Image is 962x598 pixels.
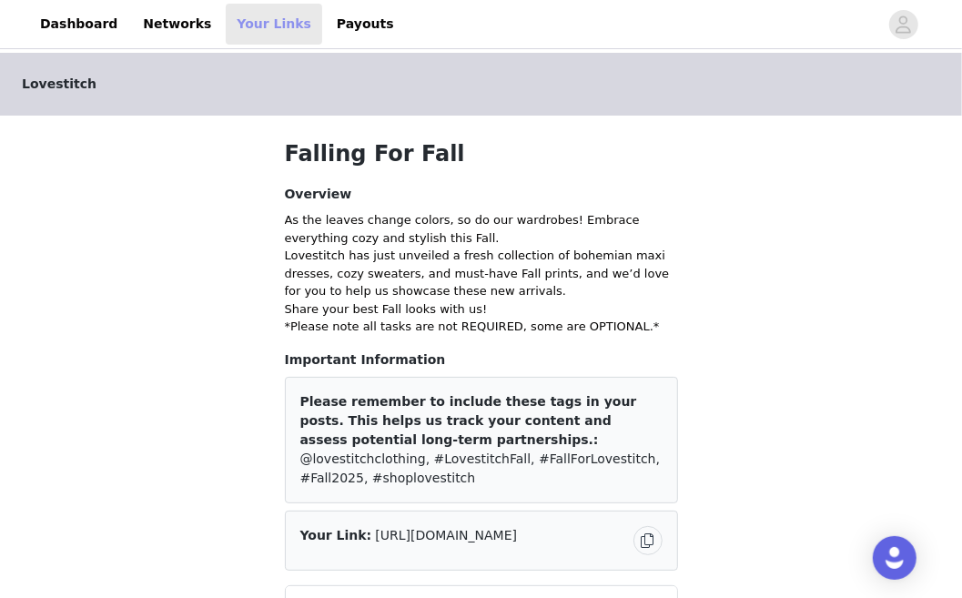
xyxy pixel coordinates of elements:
span: Your Link: [300,528,372,542]
div: Open Intercom Messenger [873,536,916,580]
p: Share your best Fall looks with us! [285,300,678,319]
a: Payouts [326,4,405,45]
a: Dashboard [29,4,128,45]
p: *Please note all tasks are not REQUIRED, some are OPTIONAL.* [285,318,678,336]
span: @lovestitchclothing, #LovestitchFall, #FallForLovestitch, #Fall2025, #shoplovestitch [300,451,661,485]
p: Lovestitch has just unveiled a fresh collection of bohemian maxi dresses, cozy sweaters, and must... [285,247,678,300]
span: [URL][DOMAIN_NAME] [375,528,517,542]
h1: Falling For Fall [285,137,678,170]
span: Please remember to include these tags in your posts. This helps us track your content and assess ... [300,394,637,447]
div: avatar [895,10,912,39]
a: Your Links [226,4,322,45]
a: Networks [132,4,222,45]
h4: Overview [285,185,678,204]
p: As the leaves change colors, so do our wardrobes! Embrace everything cozy and stylish this Fall. [285,211,678,247]
p: Important Information [285,350,678,370]
span: Lovestitch [22,75,96,94]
